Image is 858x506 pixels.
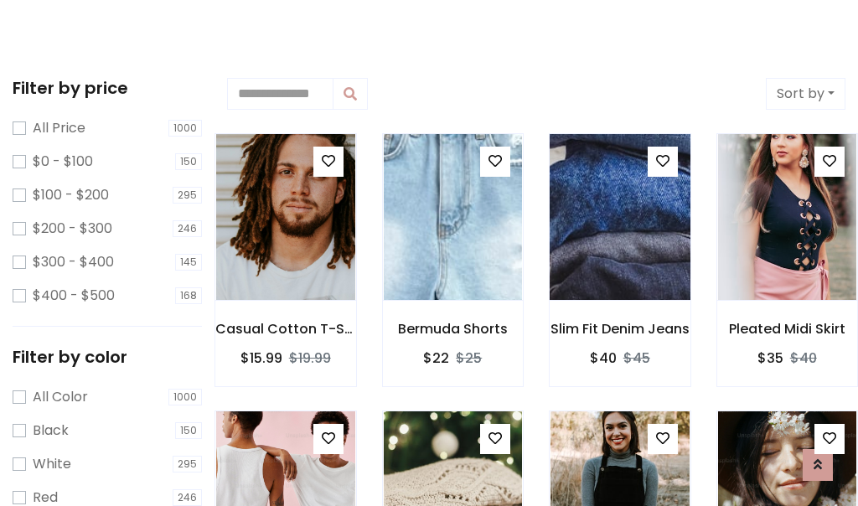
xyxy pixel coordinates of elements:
span: 145 [175,254,202,271]
span: 168 [175,287,202,304]
h6: Casual Cotton T-Shirt [215,321,356,337]
h5: Filter by color [13,347,202,367]
span: 1000 [168,120,202,137]
del: $45 [623,349,650,368]
del: $19.99 [289,349,331,368]
h6: Bermuda Shorts [383,321,524,337]
h6: $22 [423,350,449,366]
del: $40 [790,349,817,368]
label: All Price [33,118,85,138]
h6: $40 [590,350,617,366]
span: 246 [173,489,202,506]
h6: $15.99 [240,350,282,366]
span: 295 [173,187,202,204]
button: Sort by [766,78,845,110]
span: 295 [173,456,202,472]
h6: $35 [757,350,783,366]
label: $0 - $100 [33,152,93,172]
label: White [33,454,71,474]
label: All Color [33,387,88,407]
span: 246 [173,220,202,237]
h5: Filter by price [13,78,202,98]
del: $25 [456,349,482,368]
label: $400 - $500 [33,286,115,306]
label: Black [33,421,69,441]
label: $200 - $300 [33,219,112,239]
label: $300 - $400 [33,252,114,272]
span: 150 [175,153,202,170]
h6: Slim Fit Denim Jeans [550,321,690,337]
span: 150 [175,422,202,439]
span: 1000 [168,389,202,405]
label: $100 - $200 [33,185,109,205]
h6: Pleated Midi Skirt [717,321,858,337]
